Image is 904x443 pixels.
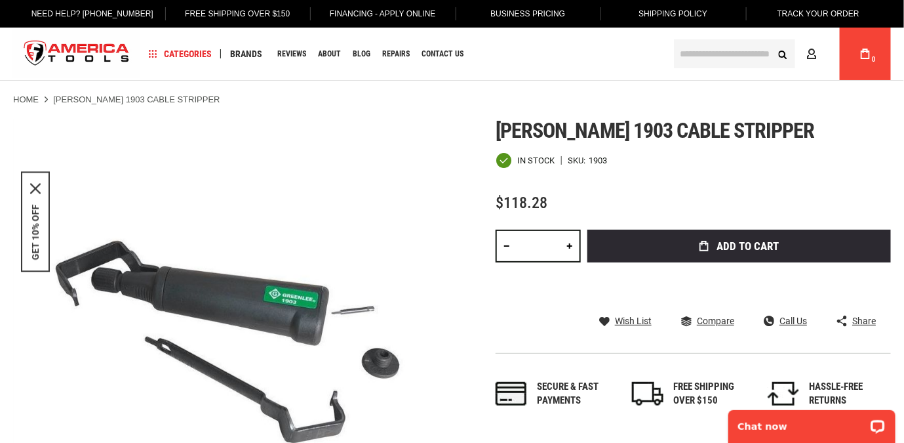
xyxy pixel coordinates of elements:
img: returns [768,382,799,406]
a: Home [13,94,39,106]
a: Call Us [764,315,807,327]
button: GET 10% OFF [30,204,41,260]
button: Close [30,183,41,194]
svg: close icon [30,183,41,194]
a: store logo [13,30,140,79]
span: About [318,50,341,58]
a: Repairs [376,45,416,63]
div: Secure & fast payments [537,380,619,408]
a: Brands [224,45,268,63]
span: 0 [872,56,876,63]
a: Contact Us [416,45,469,63]
strong: SKU [568,156,589,165]
img: shipping [632,382,663,406]
span: In stock [517,156,555,165]
strong: [PERSON_NAME] 1903 CABLE STRIPPER [53,95,220,104]
img: payments [496,382,527,406]
span: Blog [353,50,370,58]
a: Categories [143,45,218,63]
iframe: LiveChat chat widget [720,402,904,443]
button: Search [770,41,795,66]
span: [PERSON_NAME] 1903 cable stripper [496,118,814,143]
span: Reviews [277,50,306,58]
div: 1903 [589,156,607,165]
span: Share [852,316,876,326]
div: Availability [496,152,555,169]
a: About [312,45,347,63]
span: Categories [149,49,212,58]
a: Reviews [271,45,312,63]
span: Brands [230,49,262,58]
div: FREE SHIPPING OVER $150 [673,380,755,408]
a: 0 [853,28,878,80]
img: America Tools [13,30,140,79]
span: Compare [697,316,734,326]
span: Contact Us [422,50,463,58]
span: $118.28 [496,194,547,212]
a: Wish List [599,315,652,327]
a: Compare [681,315,734,327]
span: Repairs [382,50,410,58]
span: Call Us [779,316,807,326]
div: HASSLE-FREE RETURNS [809,380,891,408]
iframe: Secure express checkout frame [585,266,894,305]
span: Wish List [615,316,652,326]
span: Shipping Policy [639,9,707,18]
a: Blog [347,45,376,63]
button: Add to Cart [587,230,891,263]
span: Add to Cart [717,241,779,252]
